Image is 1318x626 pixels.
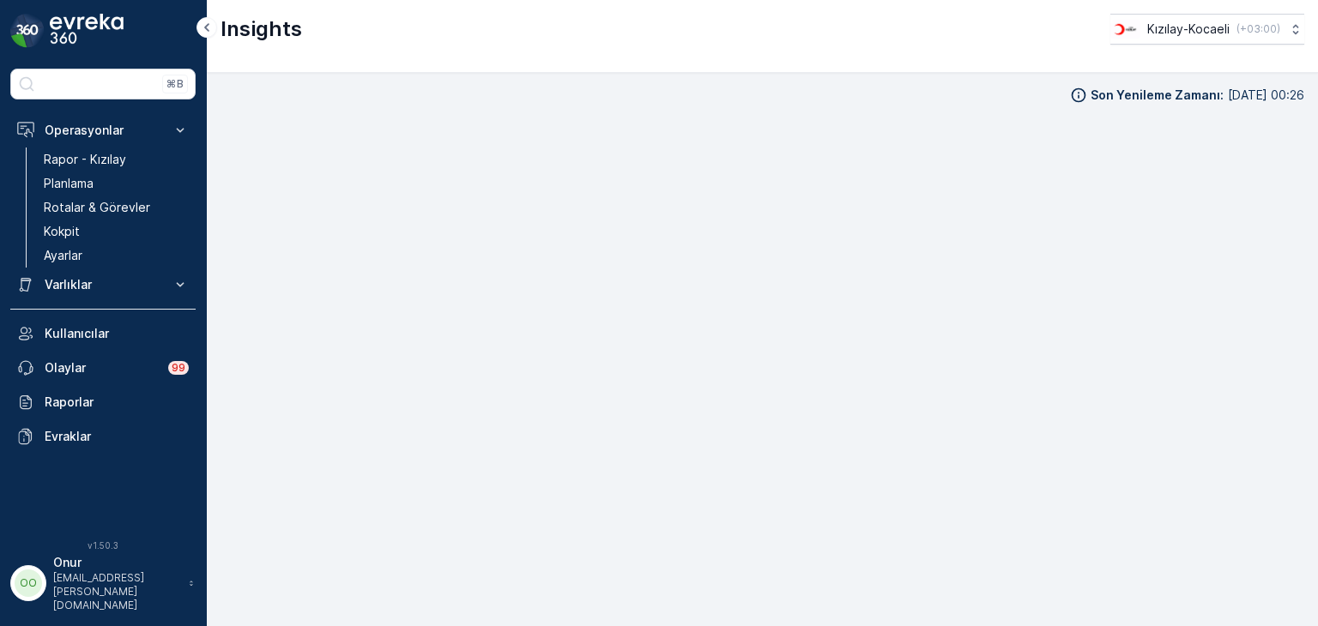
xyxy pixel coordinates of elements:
a: Rotalar & Görevler [37,196,196,220]
p: Kullanıcılar [45,325,189,342]
a: Evraklar [10,419,196,454]
p: 99 [172,361,185,375]
p: ( +03:00 ) [1236,22,1280,36]
p: Evraklar [45,428,189,445]
p: Kokpit [44,223,80,240]
p: Rapor - Kızılay [44,151,126,168]
p: Olaylar [45,359,158,376]
p: [EMAIL_ADDRESS][PERSON_NAME][DOMAIN_NAME] [53,571,180,612]
a: Kokpit [37,220,196,244]
a: Olaylar99 [10,351,196,385]
p: Varlıklar [45,276,161,293]
a: Rapor - Kızılay [37,147,196,172]
p: Planlama [44,175,94,192]
button: OOOnur[EMAIL_ADDRESS][PERSON_NAME][DOMAIN_NAME] [10,554,196,612]
p: Ayarlar [44,247,82,264]
a: Raporlar [10,385,196,419]
p: Insights [221,15,302,43]
p: Rotalar & Görevler [44,199,150,216]
p: Raporlar [45,394,189,411]
img: logo_dark-DEwI_e13.png [50,14,124,48]
p: [DATE] 00:26 [1228,87,1304,104]
button: Kızılay-Kocaeli(+03:00) [1110,14,1304,45]
a: Planlama [37,172,196,196]
img: k%C4%B1z%C4%B1lay_0jL9uU1.png [1110,20,1140,39]
img: logo [10,14,45,48]
p: Kızılay-Kocaeli [1147,21,1230,38]
p: Son Yenileme Zamanı : [1091,87,1224,104]
a: Ayarlar [37,244,196,268]
span: v 1.50.3 [10,540,196,551]
button: Varlıklar [10,268,196,302]
p: Onur [53,554,180,571]
p: Operasyonlar [45,122,161,139]
button: Operasyonlar [10,113,196,147]
p: ⌘B [166,77,184,91]
div: OO [15,569,42,597]
a: Kullanıcılar [10,316,196,351]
